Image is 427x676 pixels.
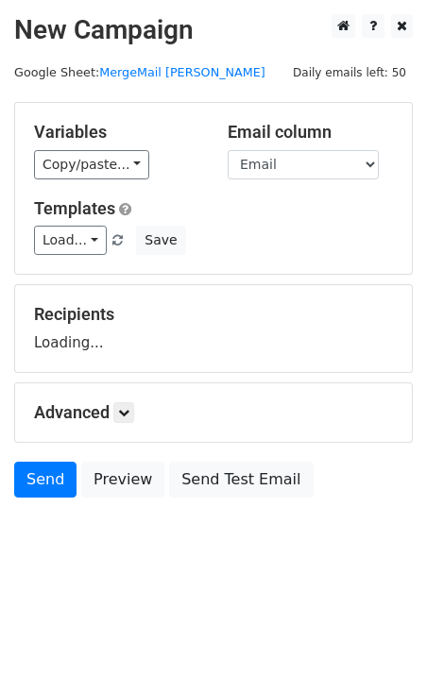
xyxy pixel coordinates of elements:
[286,65,413,79] a: Daily emails left: 50
[34,304,393,353] div: Loading...
[34,402,393,423] h5: Advanced
[14,65,265,79] small: Google Sheet:
[34,304,393,325] h5: Recipients
[169,462,313,498] a: Send Test Email
[14,462,77,498] a: Send
[34,226,107,255] a: Load...
[136,226,185,255] button: Save
[14,14,413,46] h2: New Campaign
[99,65,265,79] a: MergeMail [PERSON_NAME]
[34,198,115,218] a: Templates
[81,462,164,498] a: Preview
[286,62,413,83] span: Daily emails left: 50
[34,150,149,179] a: Copy/paste...
[228,122,393,143] h5: Email column
[34,122,199,143] h5: Variables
